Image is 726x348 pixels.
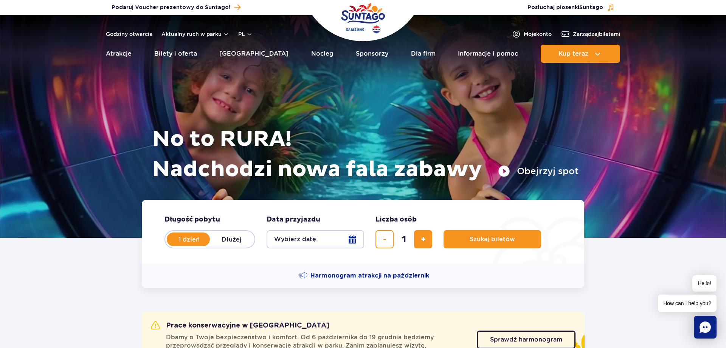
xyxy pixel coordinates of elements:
[154,45,197,63] a: Bilety i oferta
[298,271,429,280] a: Harmonogram atrakcji na październik
[164,215,220,224] span: Długość pobytu
[490,337,562,343] span: Sprawdź harmonogram
[444,230,541,248] button: Szukaj biletów
[541,45,620,63] button: Kup teraz
[658,295,717,312] span: How can I help you?
[395,230,413,248] input: liczba biletów
[498,165,579,177] button: Obejrzyj spot
[470,236,515,243] span: Szukaj biletów
[219,45,289,63] a: [GEOGRAPHIC_DATA]
[161,31,229,37] button: Aktualny ruch w parku
[142,200,584,264] form: Planowanie wizyty w Park of Poland
[311,45,334,63] a: Nocleg
[151,321,329,330] h2: Prace konserwacyjne w [GEOGRAPHIC_DATA]
[558,50,588,57] span: Kup teraz
[375,230,394,248] button: usuń bilet
[573,30,620,38] span: Zarządzaj biletami
[579,5,603,10] span: Suntago
[524,30,552,38] span: Moje konto
[694,316,717,339] div: Chat
[414,230,432,248] button: dodaj bilet
[561,30,620,39] a: Zarządzajbiletami
[692,275,717,292] span: Hello!
[375,215,417,224] span: Liczba osób
[527,4,603,11] span: Posłuchaj piosenki
[112,4,230,11] span: Podaruj Voucher prezentowy do Suntago!
[411,45,436,63] a: Dla firm
[267,215,320,224] span: Data przyjazdu
[267,230,364,248] button: Wybierz datę
[168,231,211,247] label: 1 dzień
[458,45,518,63] a: Informacje i pomoc
[152,124,579,185] h1: No to RURA! Nadchodzi nowa fala zabawy
[106,45,132,63] a: Atrakcje
[106,30,152,38] a: Godziny otwarcia
[112,2,240,12] a: Podaruj Voucher prezentowy do Suntago!
[512,30,552,39] a: Mojekonto
[210,231,253,247] label: Dłużej
[238,30,253,38] button: pl
[527,4,614,11] button: Posłuchaj piosenkiSuntago
[356,45,388,63] a: Sponsorzy
[310,272,429,280] span: Harmonogram atrakcji na październik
